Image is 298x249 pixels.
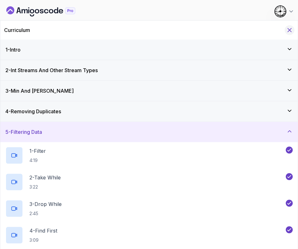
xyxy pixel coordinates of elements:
[5,226,293,244] button: 4-Find First3:09
[0,40,298,60] button: 1-Intro
[0,81,298,101] button: 3-Min And [PERSON_NAME]
[29,147,46,155] p: 1 - Filter
[29,174,61,181] p: 2 - Take While
[29,200,62,208] p: 3 - Drop While
[274,5,286,17] img: user profile image
[4,26,30,34] h2: Curriculum
[29,237,57,243] p: 3:09
[5,46,21,53] h3: 1 - Intro
[5,146,293,164] button: 1-Filter4:19
[274,5,294,18] button: user profile image
[5,87,74,95] h3: 3 - Min And [PERSON_NAME]
[29,184,61,190] p: 3:22
[5,173,293,191] button: 2-Take While3:22
[5,200,293,217] button: 3-Drop While2:45
[29,210,62,217] p: 2:45
[29,227,57,234] p: 4 - Find First
[0,122,298,142] button: 5-Filtering Data
[0,101,298,121] button: 4-Removing Duplicates
[5,108,61,115] h3: 4 - Removing Duplicates
[285,25,295,35] button: Hide Curriculum for mobile
[0,60,298,80] button: 2-Int Streams And Other Stream Types
[5,66,98,74] h3: 2 - Int Streams And Other Stream Types
[5,128,42,136] h3: 5 - Filtering Data
[29,157,46,164] p: 4:19
[6,6,90,16] a: Dashboard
